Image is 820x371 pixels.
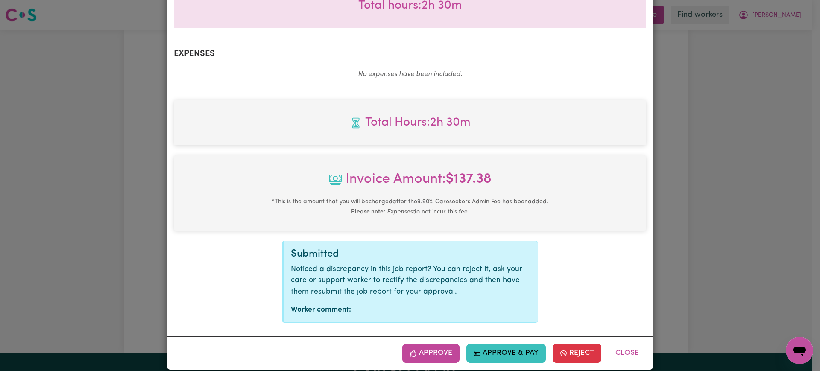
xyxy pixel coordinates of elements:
[291,249,339,259] span: Submitted
[358,71,462,78] em: No expenses have been included.
[608,344,646,362] button: Close
[351,209,385,215] b: Please note:
[181,114,639,131] span: Total hours worked: 2 hours 30 minutes
[553,344,601,362] button: Reject
[181,169,639,196] span: Invoice Amount:
[387,209,413,215] u: Expenses
[466,344,546,362] button: Approve & Pay
[272,199,548,215] small: This is the amount that you will be charged after the 9.90 % Careseekers Admin Fee has been added...
[291,306,351,313] strong: Worker comment:
[786,337,813,364] iframe: Button to launch messaging window
[402,344,460,362] button: Approve
[446,172,492,186] b: $ 137.38
[291,264,531,298] p: Noticed a discrepancy in this job report? You can reject it, ask your care or support worker to r...
[174,49,646,59] h2: Expenses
